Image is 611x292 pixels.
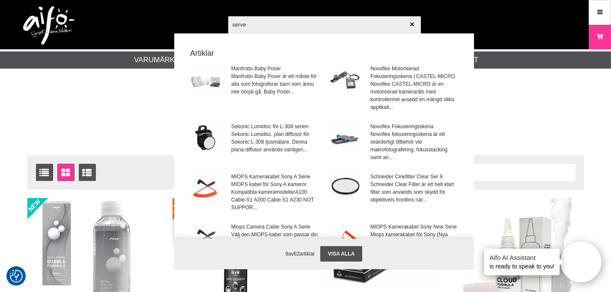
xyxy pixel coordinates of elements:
span: Manfrotto Baby Poser [231,65,318,72]
span: Schneider Clear Filter är ett helt klart filter som används som skydd för objektivets frontlins n... [370,181,457,204]
a: MIOPS Kamerakabel Sony A SerieMIOPS kabel för Sony A kameror. Kompatibla kameramodellerA100 Cable... [185,168,324,217]
span: Novoflex fokuseringsskena är ett ovärderligt tillbehör vid makrofotografering, fokusstacking samt... [370,130,457,161]
img: miops_cable_sonynew.jpg [330,223,360,253]
input: Sök produkter ... [228,9,421,39]
img: logo.png [23,6,75,45]
span: Välj den MIOPS kabel som passar din kameramodell. Längre upp på denna sida finns länk till en gui... [231,231,318,254]
span: Novoflex CASTEL-MICRO är en motoriserad kameraräls med kontrollenhet avsedd en mängd olika applik... [370,80,457,111]
a: Miops Camera Cable Sony A SerieVälj den MIOPS kabel som passar din kameramodell. Längre upp på de... [185,218,324,261]
span: artiklar [299,251,315,257]
a: Visa alla [320,246,362,262]
img: Revisit consent button [10,270,23,283]
span: MIOPS Kamerakabel Sony A Serie [231,173,318,181]
strong: Artiklar [185,48,463,59]
span: Miops kamerakabel för Sony (Nya serien) är ett specialiserat tillbehör designat för att förbättra... [370,231,457,254]
span: Sekonic Lumidisc, plan diffusor för Sekonic L-308 ljusmätare. Denna plana diffusor används vanlig... [231,130,318,154]
img: no-castel-micro-001.jpg [330,65,360,95]
a: Novoflex FokuseringsskenaNovoflex fokuseringsskena är ett ovärderligt tillbehör vid makrofotograf... [325,117,463,167]
img: no-castel-mini-001.jpg [330,123,360,153]
img: miops_cable_sonya.jpg [191,173,221,203]
span: Novoflex Fokuseringsskena [370,123,457,130]
a: MIOPS Kamerakabel Sony New SerieMiops kamerakabel för Sony (Nya serien) är ett specialiserat till... [325,218,463,261]
a: Varumärken [134,54,185,66]
span: av [288,251,294,257]
span: MIOPS kabel för Sony A kameror. Kompatibla kameramodellerA100 Cable-S1 A200 Cable-S1 A230 NOT SUP... [231,181,318,211]
a: Novoflex Motoriserad Fokuseringsskena | CASTEL-MICRONovoflex CASTEL-MICRO är en motoriserad kamer... [325,60,463,117]
button: Samtyckesinställningar [10,268,23,284]
a: Sekonic Lumidisc för L-308 serienSekonic Lumidisc, plan diffusor för Sekonic L-308 ljusmätare. De... [185,117,324,167]
img: sek100377-001.jpg [191,123,221,153]
a: Manfrotto Baby PoserManfrotto Baby Poser är ett måste för alla som fotograferar barn som ännu int... [185,60,324,117]
img: la8017-baby-poser-01.jpg [191,65,221,95]
img: 68-120009-clear.jpg [330,173,360,203]
span: Sekonic Lumidisc för L-308 serien [231,123,318,130]
span: Manfrotto Baby Poser är ett måste för alla som fotograferar barn som ännu inte börjat gå. Baby Po... [231,72,318,96]
img: miops_cable_sonya.jpg [191,223,221,253]
span: 62 [294,251,299,257]
a: Schneider Cinefilter Clear Ser 9Schneider Clear Filter är ett helt klart filter som används som s... [325,168,463,217]
span: Schneider Cinefilter Clear Ser 9 [370,173,457,181]
span: Novoflex Motoriserad Fokuseringsskena | CASTEL-MICRO [370,65,457,80]
span: MIOPS Kamerakabel Sony New Serie [370,223,457,231]
span: Miops Camera Cable Sony A Serie [231,223,318,231]
span: 9 [286,251,289,257]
